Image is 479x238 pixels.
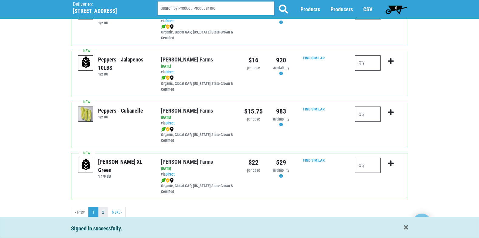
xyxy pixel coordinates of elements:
[161,121,235,126] div: via
[244,168,263,173] div: per case
[161,127,166,132] img: leaf-e5c59151409436ccce96b2ca1b28e03c.png
[244,158,263,167] div: $22
[170,24,174,29] img: map_marker-0e94453035b3232a4d21701695807de9.png
[71,224,408,233] div: Signed in successfully.
[71,207,408,218] nav: pager
[73,8,142,14] h5: [STREET_ADDRESS]
[98,107,143,115] div: Peppers - Cubanelle
[161,166,235,172] div: [DATE]
[161,56,213,63] a: [PERSON_NAME] Farms
[166,127,170,132] img: safety-e55c860ca8c00a9c171001a62a92dabd.png
[244,117,263,122] div: per case
[272,107,290,116] div: 983
[161,75,235,93] div: Organic, Global GAP, [US_STATE] State Grown & Certified
[300,6,320,13] a: Products
[244,65,263,71] div: per case
[166,75,170,80] img: safety-e55c860ca8c00a9c171001a62a92dabd.png
[108,207,126,218] a: next
[158,2,274,16] input: Search by Product, Producer etc.
[170,178,174,183] img: map_marker-0e94453035b3232a4d21701695807de9.png
[244,107,263,116] div: $15.75
[303,56,325,60] a: Find Similar
[78,158,94,173] img: placeholder-variety-43d6402dacf2d531de610a020419775a.svg
[161,172,235,177] div: via
[166,70,175,74] a: Direct
[78,107,94,122] img: thumbnail-0a21d7569dbf8d3013673048c6385dc6.png
[273,168,289,173] span: availability
[170,75,174,80] img: map_marker-0e94453035b3232a4d21701695807de9.png
[395,5,397,10] span: 0
[272,55,290,65] div: 920
[303,107,325,111] a: Find Similar
[88,207,98,218] a: 1
[78,112,94,117] a: Peppers - Cubanelle
[78,56,94,71] img: placeholder-variety-43d6402dacf2d531de610a020419775a.svg
[170,127,174,132] img: map_marker-0e94453035b3232a4d21701695807de9.png
[273,65,289,70] span: availability
[272,158,290,167] div: 529
[355,158,381,173] input: Qty
[98,72,152,76] h6: 1/2 BU
[161,159,213,165] a: [PERSON_NAME] Farms
[244,55,263,65] div: $16
[273,117,289,121] span: availability
[166,121,175,125] a: Direct
[98,158,152,174] div: [PERSON_NAME] XL Green
[161,64,235,69] div: [DATE]
[166,178,170,183] img: safety-e55c860ca8c00a9c171001a62a92dabd.png
[166,24,170,29] img: safety-e55c860ca8c00a9c171001a62a92dabd.png
[161,69,235,75] div: via
[161,18,235,24] div: via
[161,115,235,121] div: [DATE]
[73,2,142,8] p: Deliver to:
[98,174,152,179] h6: 1 1/9 BU
[161,24,235,41] div: Organic, Global GAP, [US_STATE] State Grown & Certified
[161,177,235,195] div: Organic, Global GAP, [US_STATE] State Grown & Certified
[303,158,325,163] a: Find Similar
[98,207,108,218] a: 2
[161,126,235,144] div: Organic, Global GAP, [US_STATE] State Grown & Certified
[98,55,152,72] div: Peppers - Jalapenos 10LBS
[166,19,175,23] a: Direct
[363,6,372,13] a: CSV
[98,21,152,25] h6: 1/2 BU
[166,172,175,177] a: Direct
[161,107,213,114] a: [PERSON_NAME] Farms
[161,24,166,29] img: leaf-e5c59151409436ccce96b2ca1b28e03c.png
[330,6,353,13] a: Producers
[161,178,166,183] img: leaf-e5c59151409436ccce96b2ca1b28e03c.png
[98,115,143,119] h6: 1/2 BU
[355,55,381,71] input: Qty
[383,3,410,16] a: 0
[161,75,166,80] img: leaf-e5c59151409436ccce96b2ca1b28e03c.png
[355,107,381,122] input: Qty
